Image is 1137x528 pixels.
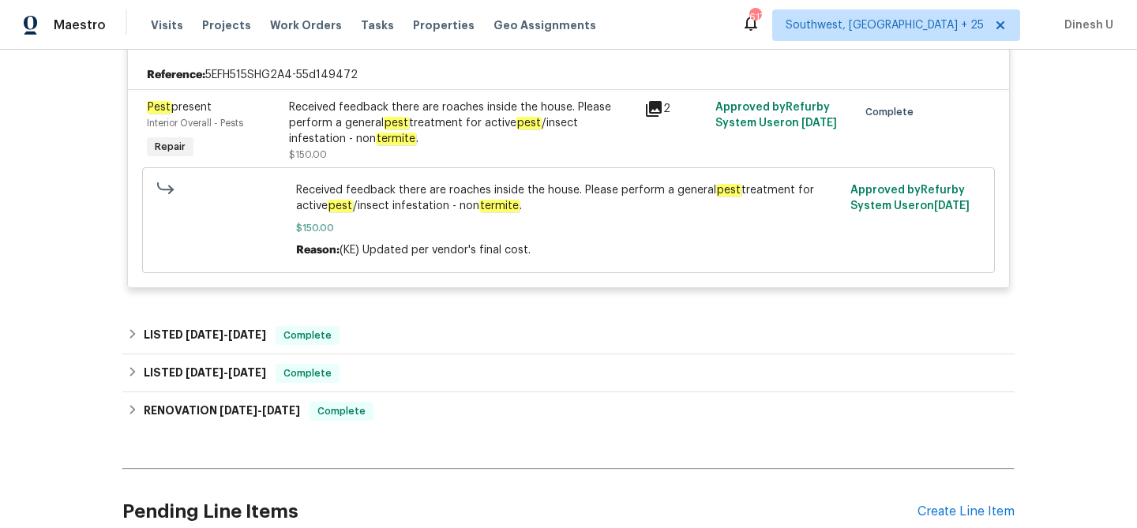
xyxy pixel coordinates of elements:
span: - [220,405,300,416]
span: [DATE] [934,200,970,212]
div: Received feedback there are roaches inside the house. Please perform a general treatment for acti... [289,99,635,147]
div: RENOVATION [DATE]-[DATE]Complete [122,392,1015,430]
span: Complete [277,328,338,343]
h6: LISTED [144,326,266,345]
span: [DATE] [186,367,223,378]
span: Dinesh U [1058,17,1113,33]
span: Work Orders [270,17,342,33]
span: Maestro [54,17,106,33]
span: (KE) Updated per vendor's final cost. [340,245,531,256]
span: [DATE] [228,329,266,340]
div: 5EFH515SHG2A4-55d149472 [128,61,1009,89]
span: Reason: [296,245,340,256]
span: [DATE] [801,118,837,129]
span: Interior Overall - Pests [147,118,243,128]
span: Tasks [361,20,394,31]
span: Complete [311,403,372,419]
span: - [186,329,266,340]
span: [DATE] [220,405,257,416]
em: Pest [147,101,171,114]
span: $150.00 [289,150,327,159]
div: LISTED [DATE]-[DATE]Complete [122,316,1015,354]
span: Received feedback there are roaches inside the house. Please perform a general treatment for acti... [296,182,842,214]
span: present [147,101,212,114]
span: [DATE] [262,405,300,416]
h6: RENOVATION [144,402,300,421]
div: 617 [749,9,760,25]
em: pest [328,200,353,212]
span: Complete [865,104,920,120]
b: Reference: [147,67,205,83]
span: Repair [148,139,192,155]
span: Complete [277,365,338,381]
span: [DATE] [228,367,266,378]
span: Approved by Refurby System User on [850,185,970,212]
div: 2 [644,99,706,118]
span: Properties [413,17,475,33]
h6: LISTED [144,364,266,383]
div: LISTED [DATE]-[DATE]Complete [122,354,1015,392]
span: Visits [151,17,183,33]
span: Projects [202,17,251,33]
em: pest [716,184,741,197]
span: [DATE] [186,329,223,340]
span: $150.00 [296,220,842,236]
span: Geo Assignments [493,17,596,33]
em: termite [479,200,520,212]
em: termite [376,133,416,145]
span: - [186,367,266,378]
em: pest [384,117,409,129]
span: Southwest, [GEOGRAPHIC_DATA] + 25 [786,17,984,33]
span: Approved by Refurby System User on [715,102,837,129]
div: Create Line Item [917,504,1015,519]
em: pest [516,117,542,129]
